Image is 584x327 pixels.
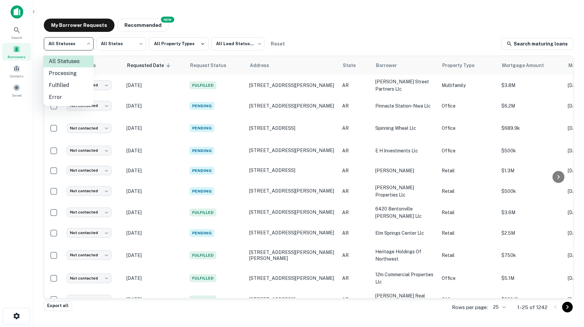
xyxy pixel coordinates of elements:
[43,79,94,91] li: Fulfilled
[551,274,584,306] iframe: Chat Widget
[43,67,94,79] li: Processing
[43,91,94,103] li: Error
[43,55,94,67] li: All Statuses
